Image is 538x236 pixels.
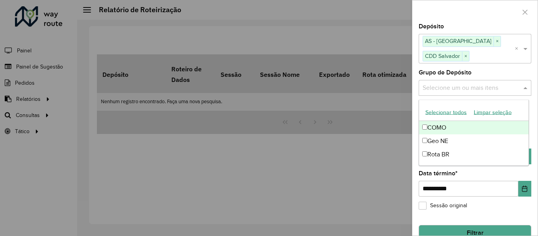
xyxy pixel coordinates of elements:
[427,151,449,158] font: Rota BR
[493,37,501,46] span: ×
[474,109,512,115] font: Limpar seleção
[470,106,515,119] button: Limpar seleção
[425,109,467,115] font: Selecionar todos
[462,52,469,61] span: ×
[423,36,493,46] span: AS - [GEOGRAPHIC_DATA]
[419,23,444,30] font: Depósito
[423,51,462,61] span: CDD Salvador
[518,181,531,197] button: Escolha a data
[515,44,521,54] span: Clear all
[427,138,448,144] font: Geo NE
[419,100,529,166] ng-dropdown-panel: Lista de opções
[430,203,467,208] font: Sessão original
[467,229,484,236] font: Filtrar
[427,124,446,131] font: COMO
[422,106,470,119] button: Selecionar todos
[419,69,471,76] font: Grupo de Depósito
[419,170,455,177] font: Data término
